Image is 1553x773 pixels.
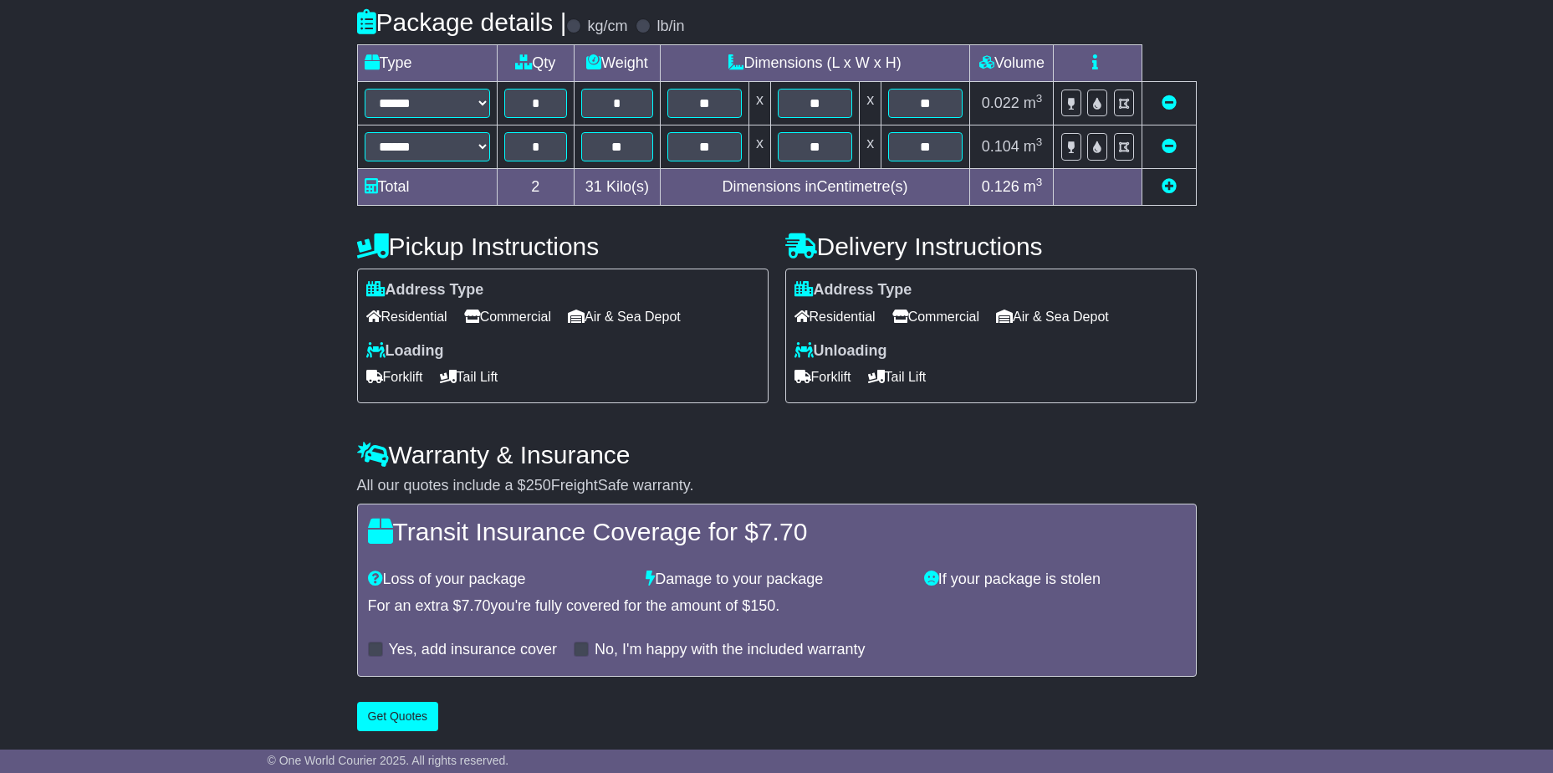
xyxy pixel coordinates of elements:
div: Damage to your package [637,571,916,589]
span: Forklift [794,364,851,390]
a: Add new item [1162,178,1177,195]
span: 0.104 [982,138,1019,155]
span: Tail Lift [868,364,927,390]
span: Commercial [464,304,551,330]
td: Weight [575,45,661,82]
label: No, I'm happy with the included warranty [595,641,866,659]
h4: Pickup Instructions [357,233,769,260]
a: Remove this item [1162,95,1177,111]
label: Loading [366,342,444,361]
button: Get Quotes [357,702,439,731]
td: x [748,82,770,125]
td: x [748,125,770,169]
td: Kilo(s) [575,169,661,206]
td: x [860,82,881,125]
span: 7.70 [462,597,491,614]
span: © One World Courier 2025. All rights reserved. [268,754,509,767]
span: m [1024,138,1043,155]
span: Tail Lift [440,364,498,390]
div: For an extra $ you're fully covered for the amount of $ . [368,597,1186,616]
span: m [1024,178,1043,195]
label: Unloading [794,342,887,361]
span: 250 [526,477,551,494]
h4: Transit Insurance Coverage for $ [368,518,1186,545]
td: Dimensions in Centimetre(s) [660,169,970,206]
td: Dimensions (L x W x H) [660,45,970,82]
h4: Package details | [357,8,567,36]
div: All our quotes include a $ FreightSafe warranty. [357,477,1197,495]
span: Residential [366,304,447,330]
td: x [860,125,881,169]
span: Commercial [892,304,979,330]
sup: 3 [1036,176,1043,188]
span: Air & Sea Depot [996,304,1109,330]
span: Air & Sea Depot [568,304,681,330]
td: Volume [970,45,1054,82]
span: 0.126 [982,178,1019,195]
td: 2 [497,169,575,206]
label: kg/cm [587,18,627,36]
sup: 3 [1036,92,1043,105]
td: Qty [497,45,575,82]
label: Address Type [366,281,484,299]
span: 31 [585,178,602,195]
label: lb/in [656,18,684,36]
td: Total [357,169,497,206]
span: 150 [750,597,775,614]
span: Residential [794,304,876,330]
h4: Warranty & Insurance [357,441,1197,468]
label: Address Type [794,281,912,299]
td: Type [357,45,497,82]
label: Yes, add insurance cover [389,641,557,659]
sup: 3 [1036,136,1043,148]
div: Loss of your package [360,571,638,589]
a: Remove this item [1162,138,1177,155]
span: 7.70 [759,518,807,545]
span: m [1024,95,1043,111]
div: If your package is stolen [916,571,1194,589]
span: Forklift [366,364,423,390]
span: 0.022 [982,95,1019,111]
h4: Delivery Instructions [785,233,1197,260]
